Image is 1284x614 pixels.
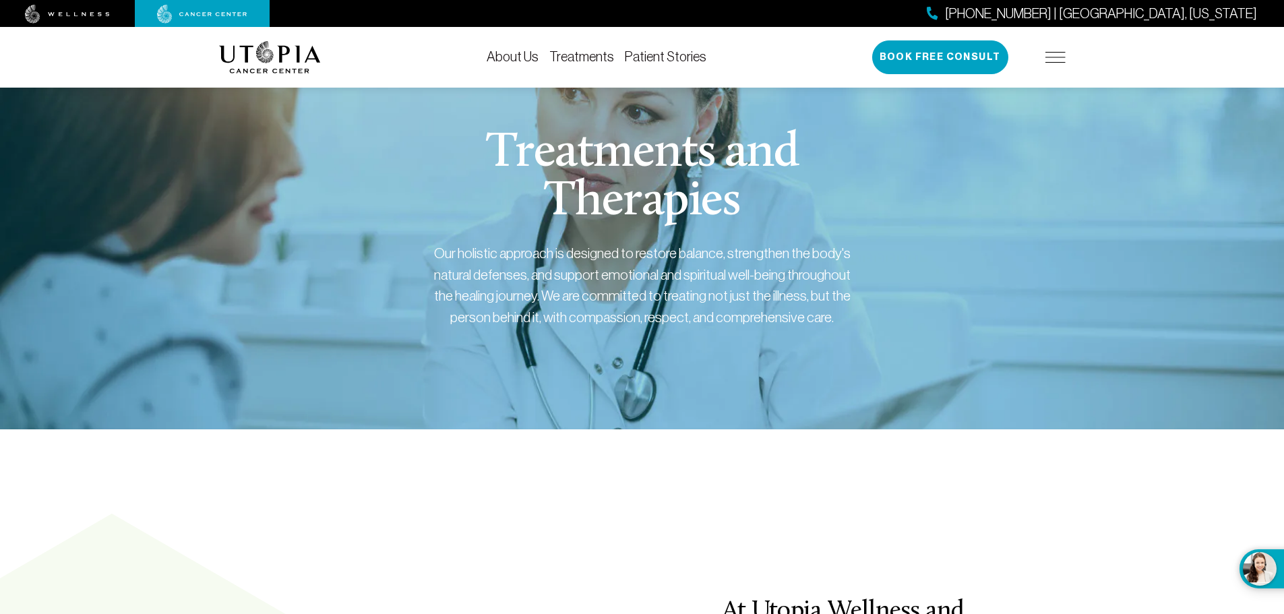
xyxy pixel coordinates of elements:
img: logo [219,41,321,73]
h1: Treatments and Therapies [384,129,900,226]
a: About Us [487,49,539,64]
a: [PHONE_NUMBER] | [GEOGRAPHIC_DATA], [US_STATE] [927,4,1257,24]
img: icon-hamburger [1045,52,1066,63]
img: cancer center [157,5,247,24]
button: Book Free Consult [872,40,1008,74]
a: Patient Stories [625,49,706,64]
img: wellness [25,5,110,24]
span: [PHONE_NUMBER] | [GEOGRAPHIC_DATA], [US_STATE] [945,4,1257,24]
a: Treatments [549,49,614,64]
div: Our holistic approach is designed to restore balance, strengthen the body's natural defenses, and... [433,243,851,328]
